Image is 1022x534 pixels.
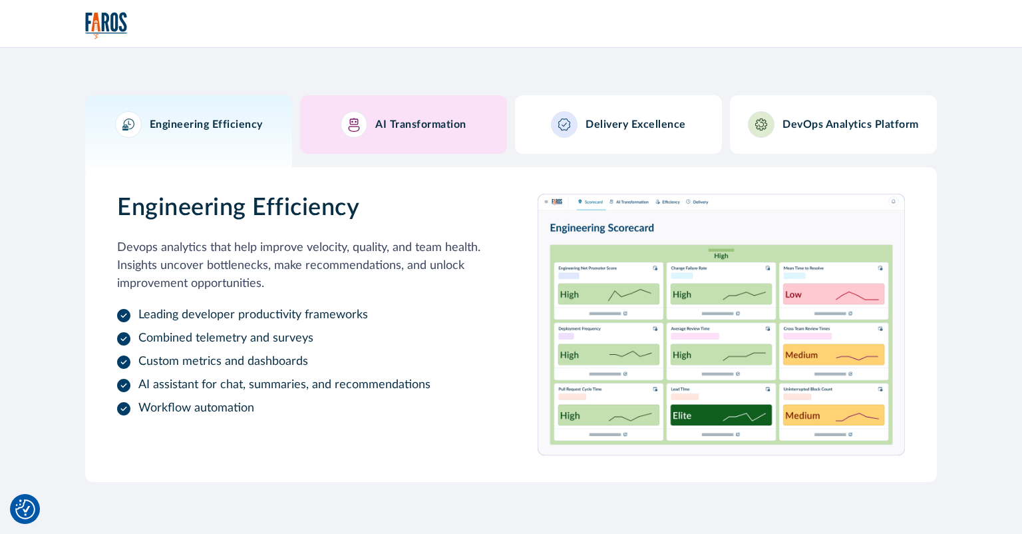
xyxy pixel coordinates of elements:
h3: AI Transformation [375,119,466,131]
button: Cookie Settings [15,499,35,519]
a: home [85,12,128,39]
h3: Engineering Efficiency [117,194,484,222]
p: Devops analytics that help improve velocity, quality, and team health. Insights uncover bottlenec... [117,239,484,293]
li: Workflow automation [117,400,484,417]
li: Leading developer productivity frameworks [117,306,484,324]
li: Combined telemetry and surveys [117,330,484,348]
h3: DevOps Analytics Platform [782,119,919,131]
h3: Delivery Excellence [586,119,686,131]
img: Revisit consent button [15,499,35,519]
img: Logo of the analytics and reporting company Faros. [85,12,128,39]
li: Custom metrics and dashboards [117,353,484,371]
li: AI assistant for chat, summaries, and recommendations [117,376,484,394]
h3: Engineering Efficiency [150,119,263,131]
